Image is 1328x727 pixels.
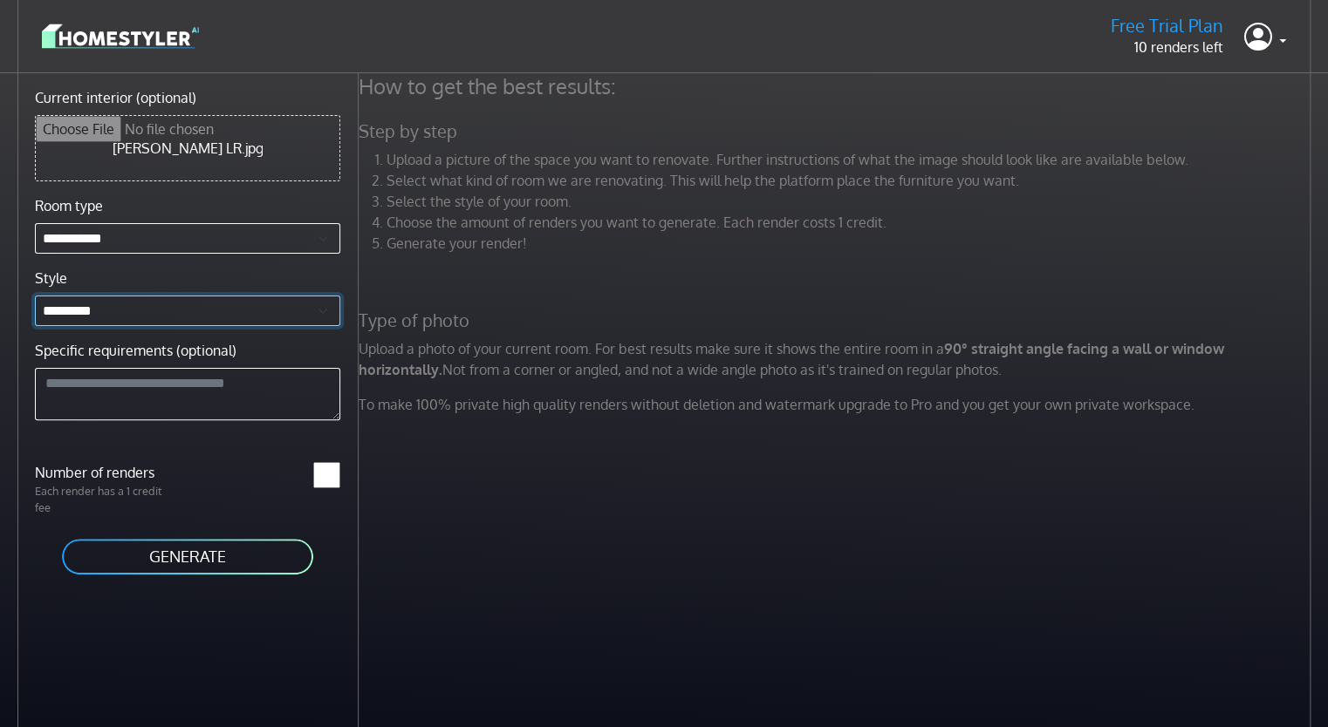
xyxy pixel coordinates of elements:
p: Upload a photo of your current room. For best results make sure it shows the entire room in a Not... [348,338,1325,380]
h4: How to get the best results: [348,73,1325,99]
li: Select the style of your room. [387,191,1315,212]
h5: Step by step [348,120,1325,142]
p: To make 100% private high quality renders without deletion and watermark upgrade to Pro and you g... [348,394,1325,415]
li: Select what kind of room we are renovating. This will help the platform place the furniture you w... [387,170,1315,191]
img: logo-3de290ba35641baa71223ecac5eacb59cb85b4c7fdf211dc9aaecaaee71ea2f8.svg [42,21,199,51]
p: Each render has a 1 credit fee [24,483,188,516]
li: Generate your render! [387,233,1315,254]
p: 10 renders left [1111,37,1223,58]
li: Choose the amount of renders you want to generate. Each render costs 1 credit. [387,212,1315,233]
label: Room type [35,195,103,216]
label: Number of renders [24,462,188,483]
button: GENERATE [60,537,315,576]
h5: Type of photo [348,309,1325,331]
label: Current interior (optional) [35,87,196,108]
li: Upload a picture of the space you want to renovate. Further instructions of what the image should... [387,149,1315,170]
strong: 90° straight angle facing a wall or window horizontally. [359,340,1224,378]
label: Style [35,268,67,289]
h5: Free Trial Plan [1111,15,1223,37]
label: Specific requirements (optional) [35,340,236,361]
